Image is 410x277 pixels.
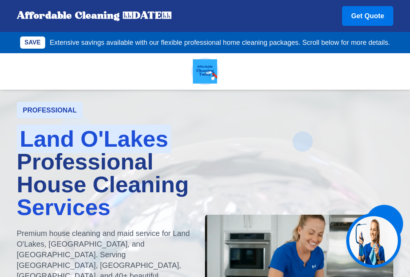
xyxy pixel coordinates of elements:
div: SAVE [20,36,45,49]
h1: Professional House Cleaning [17,128,193,219]
div: PROFESSIONAL [17,102,83,119]
div: Affordable Cleaning [DATE] [17,10,172,22]
img: Affordable Cleaning Today - Professional House Cleaning Services Land O'Lakes FL [193,59,217,84]
p: Extensive savings available with our flexible professional home cleaning packages. Scroll below f... [50,37,390,48]
span: Land O'Lakes [17,125,171,153]
span: Services [17,195,110,220]
button: Get help from Jen [346,213,401,268]
a: Get Quote [342,6,393,26]
img: Jen [349,216,398,265]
